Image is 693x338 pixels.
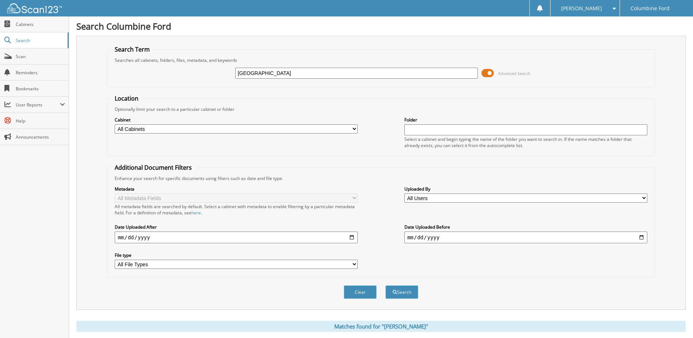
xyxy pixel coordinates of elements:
div: Matches found for "[PERSON_NAME]" [76,321,686,332]
input: start [115,232,358,243]
label: Date Uploaded Before [404,224,647,230]
legend: Search Term [111,45,153,53]
span: Scan [16,53,65,60]
span: Columbine Ford [631,6,670,11]
div: Enhance your search for specific documents using filters such as date and file type. [111,175,651,181]
div: Optionally limit your search to a particular cabinet or folder [111,106,651,112]
label: File type [115,252,358,258]
legend: Location [111,94,142,102]
button: Search [385,285,418,299]
span: Announcements [16,134,65,140]
label: Date Uploaded After [115,224,358,230]
legend: Additional Document Filters [111,164,195,172]
label: Uploaded By [404,186,647,192]
div: Select a cabinet and begin typing the name of the folder you want to search in. If the name match... [404,136,647,149]
img: scan123-logo-white.svg [7,3,62,13]
div: Searches all cabinets, folders, files, metadata, and keywords [111,57,651,63]
span: [PERSON_NAME] [561,6,602,11]
span: Search [16,37,64,44]
span: Advanced Search [498,71,530,76]
button: Clear [344,285,377,299]
span: User Reports [16,102,60,108]
a: here [191,210,201,216]
span: Help [16,118,65,124]
label: Cabinet [115,117,358,123]
input: end [404,232,647,243]
span: Reminders [16,70,65,76]
label: Folder [404,117,647,123]
h1: Search Columbine Ford [76,20,686,32]
label: Metadata [115,186,358,192]
span: Bookmarks [16,86,65,92]
div: All metadata fields are searched by default. Select a cabinet with metadata to enable filtering b... [115,203,358,216]
span: Cabinets [16,21,65,27]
